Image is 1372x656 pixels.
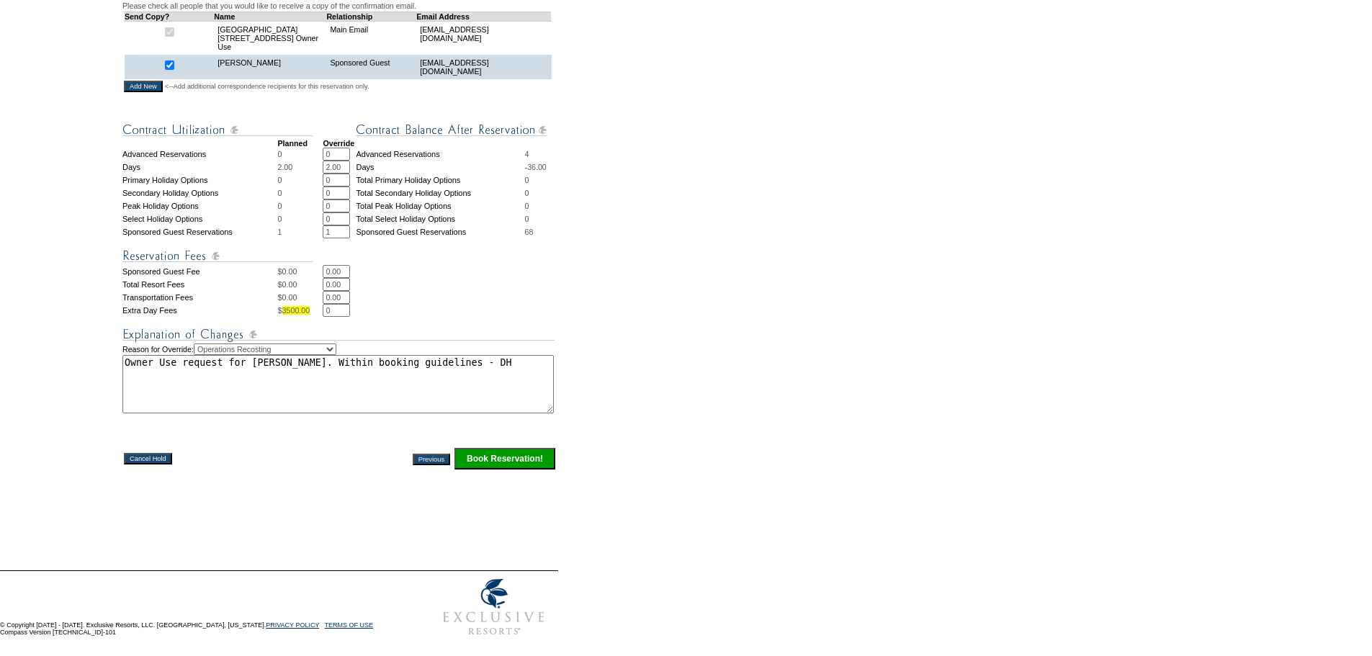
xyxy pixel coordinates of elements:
[277,265,323,278] td: $
[413,454,450,465] input: Previous
[122,199,277,212] td: Peak Holiday Options
[122,225,277,238] td: Sponsored Guest Reservations
[122,265,277,278] td: Sponsored Guest Fee
[282,306,310,315] span: 3500.00
[525,150,529,158] span: 4
[277,189,282,197] span: 0
[356,187,524,199] td: Total Secondary Holiday Options
[277,304,323,317] td: $
[323,139,354,148] strong: Override
[277,163,292,171] span: 2.00
[277,176,282,184] span: 0
[124,453,172,464] input: Cancel Hold
[122,304,277,317] td: Extra Day Fees
[122,291,277,304] td: Transportation Fees
[525,215,529,223] span: 0
[277,139,307,148] strong: Planned
[266,621,319,629] a: PRIVACY POLICY
[525,163,547,171] span: -36.00
[122,212,277,225] td: Select Holiday Options
[122,278,277,291] td: Total Resort Fees
[122,174,277,187] td: Primary Holiday Options
[356,199,524,212] td: Total Peak Holiday Options
[277,278,323,291] td: $
[416,21,551,55] td: [EMAIL_ADDRESS][DOMAIN_NAME]
[326,55,416,79] td: Sponsored Guest
[277,202,282,210] span: 0
[122,1,416,10] span: Please check all people that you would like to receive a copy of the confirmation email.
[525,202,529,210] span: 0
[122,121,313,139] img: Contract Utilization
[122,247,313,265] img: Reservation Fees
[356,174,524,187] td: Total Primary Holiday Options
[282,280,297,289] span: 0.00
[122,343,557,413] td: Reason for Override:
[356,161,524,174] td: Days
[122,161,277,174] td: Days
[214,12,326,21] td: Name
[356,121,547,139] img: Contract Balance After Reservation
[124,81,163,92] input: Add New
[122,325,555,343] img: Explanation of Changes
[525,228,534,236] span: 68
[525,176,529,184] span: 0
[277,150,282,158] span: 0
[429,571,558,643] img: Exclusive Resorts
[416,55,551,79] td: [EMAIL_ADDRESS][DOMAIN_NAME]
[165,82,369,91] span: <--Add additional correspondence recipients for this reservation only.
[416,12,551,21] td: Email Address
[356,212,524,225] td: Total Select Holiday Options
[326,21,416,55] td: Main Email
[277,215,282,223] span: 0
[326,12,416,21] td: Relationship
[356,148,524,161] td: Advanced Reservations
[282,293,297,302] span: 0.00
[454,448,555,469] input: Click this button to finalize your reservation.
[525,189,529,197] span: 0
[125,12,215,21] td: Send Copy?
[282,267,297,276] span: 0.00
[277,228,282,236] span: 1
[214,21,326,55] td: [GEOGRAPHIC_DATA][STREET_ADDRESS] Owner Use
[122,148,277,161] td: Advanced Reservations
[122,187,277,199] td: Secondary Holiday Options
[214,55,326,79] td: [PERSON_NAME]
[277,291,323,304] td: $
[356,225,524,238] td: Sponsored Guest Reservations
[325,621,374,629] a: TERMS OF USE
